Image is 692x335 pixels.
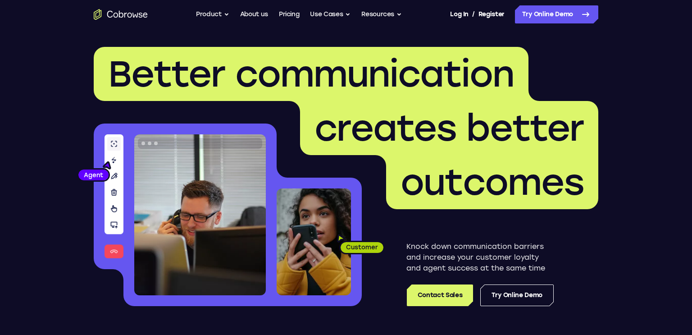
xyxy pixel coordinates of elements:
[134,134,266,295] img: A customer support agent talking on the phone
[401,161,584,204] span: outcomes
[480,285,554,306] a: Try Online Demo
[450,5,468,23] a: Log In
[314,106,584,150] span: creates better
[515,5,598,23] a: Try Online Demo
[361,5,402,23] button: Resources
[406,241,554,274] p: Knock down communication barriers and increase your customer loyalty and agent success at the sam...
[310,5,351,23] button: Use Cases
[277,188,351,295] img: A customer holding their phone
[472,9,475,20] span: /
[196,5,229,23] button: Product
[108,52,514,96] span: Better communication
[94,9,148,20] a: Go to the home page
[279,5,300,23] a: Pricing
[407,285,473,306] a: Contact Sales
[478,5,505,23] a: Register
[240,5,268,23] a: About us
